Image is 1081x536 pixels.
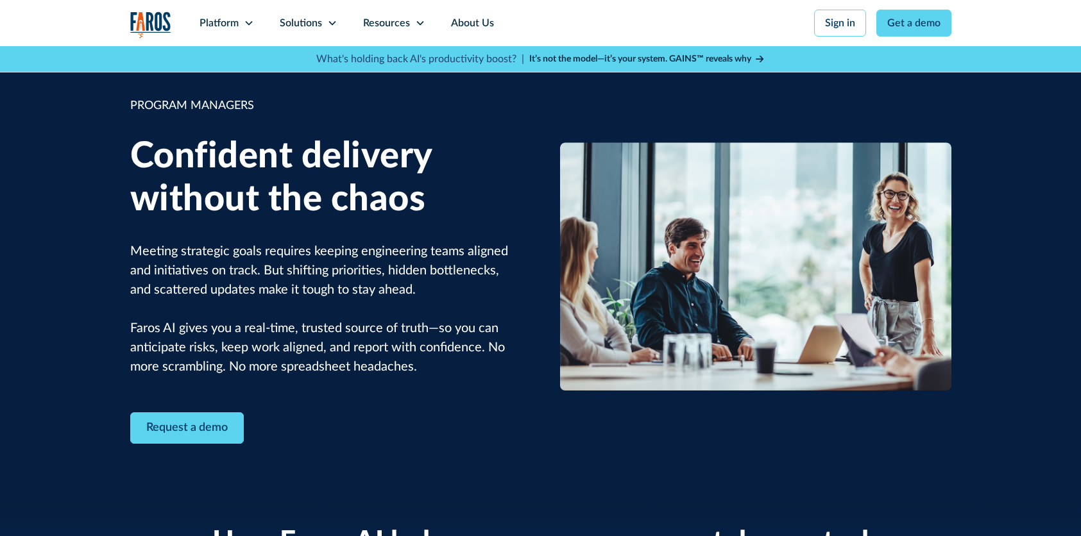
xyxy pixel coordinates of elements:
[814,10,866,37] a: Sign in
[130,97,522,115] div: PROGRAM MANAGERS
[200,15,239,31] div: Platform
[280,15,322,31] div: Solutions
[316,51,524,67] p: What's holding back AI's productivity boost? |
[130,12,171,38] img: Logo of the analytics and reporting company Faros.
[130,12,171,38] a: home
[529,53,765,66] a: It’s not the model—it’s your system. GAINS™ reveals why
[130,242,522,376] p: Meeting strategic goals requires keeping engineering teams aligned and initiatives on track. But ...
[876,10,951,37] a: Get a demo
[130,135,522,221] h1: Confident delivery without the chaos
[363,15,410,31] div: Resources
[529,54,751,63] strong: It’s not the model—it’s your system. GAINS™ reveals why
[130,412,244,444] a: Contact Modal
